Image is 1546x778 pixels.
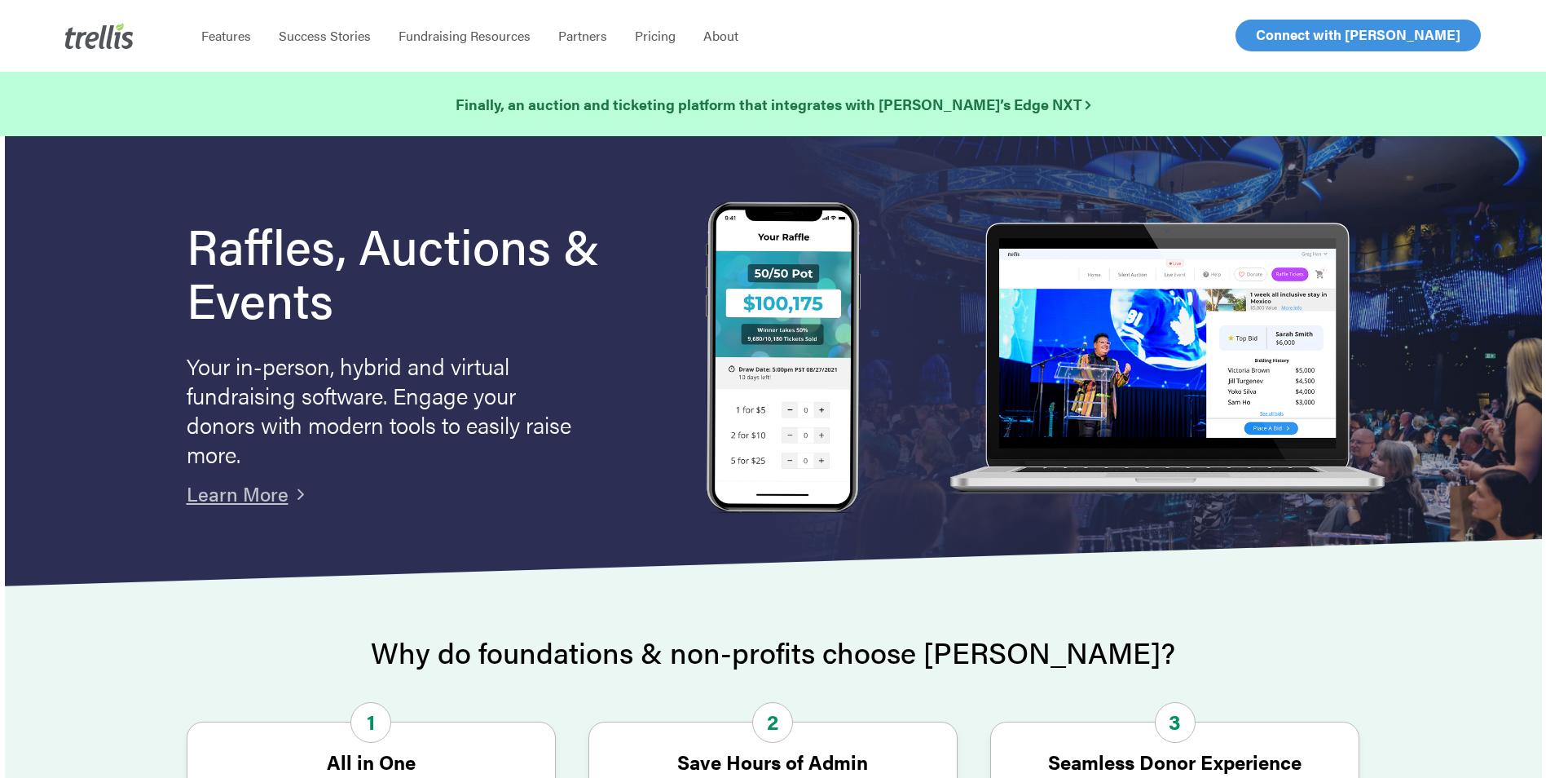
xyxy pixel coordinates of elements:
[1256,24,1460,44] span: Connect with [PERSON_NAME]
[187,218,645,325] h1: Raffles, Auctions & Events
[677,748,868,776] strong: Save Hours of Admin
[265,28,385,44] a: Success Stories
[706,201,861,517] img: Trellis Raffles, Auctions and Event Fundraising
[327,748,416,776] strong: All in One
[635,26,676,45] span: Pricing
[187,636,1360,669] h2: Why do foundations & non-profits choose [PERSON_NAME]?
[201,26,251,45] span: Features
[456,93,1090,116] a: Finally, an auction and ticketing platform that integrates with [PERSON_NAME]’s Edge NXT
[187,351,578,468] p: Your in-person, hybrid and virtual fundraising software. Engage your donors with modern tools to ...
[703,26,738,45] span: About
[621,28,689,44] a: Pricing
[1155,702,1196,743] span: 3
[279,26,371,45] span: Success Stories
[1048,748,1302,776] strong: Seamless Donor Experience
[689,28,752,44] a: About
[752,702,793,743] span: 2
[544,28,621,44] a: Partners
[65,23,134,49] img: Trellis
[385,28,544,44] a: Fundraising Resources
[1235,20,1481,51] a: Connect with [PERSON_NAME]
[558,26,607,45] span: Partners
[187,28,265,44] a: Features
[940,223,1392,496] img: rafflelaptop_mac_optim.png
[399,26,531,45] span: Fundraising Resources
[456,94,1090,114] strong: Finally, an auction and ticketing platform that integrates with [PERSON_NAME]’s Edge NXT
[350,702,391,743] span: 1
[187,480,288,507] a: Learn More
